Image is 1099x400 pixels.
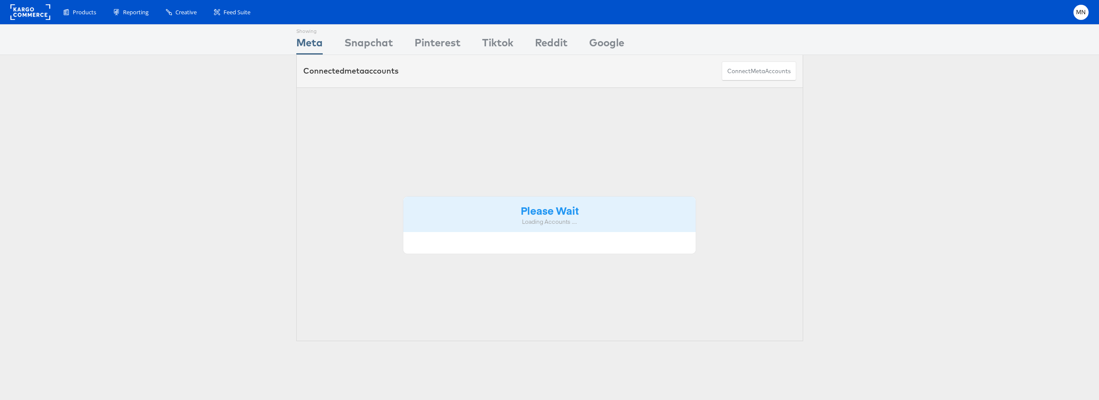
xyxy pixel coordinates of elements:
span: Creative [175,8,197,16]
span: Feed Suite [224,8,250,16]
span: meta [344,66,364,76]
span: Products [73,8,96,16]
div: Loading Accounts .... [410,218,690,226]
div: Tiktok [482,35,513,55]
div: Connected accounts [303,65,399,77]
div: Google [589,35,624,55]
div: Pinterest [415,35,460,55]
div: Snapchat [344,35,393,55]
span: meta [751,67,765,75]
strong: Please Wait [521,203,579,217]
div: Reddit [535,35,567,55]
span: Reporting [123,8,149,16]
span: MN [1076,10,1086,15]
div: Meta [296,35,323,55]
button: ConnectmetaAccounts [722,61,796,81]
div: Showing [296,25,323,35]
